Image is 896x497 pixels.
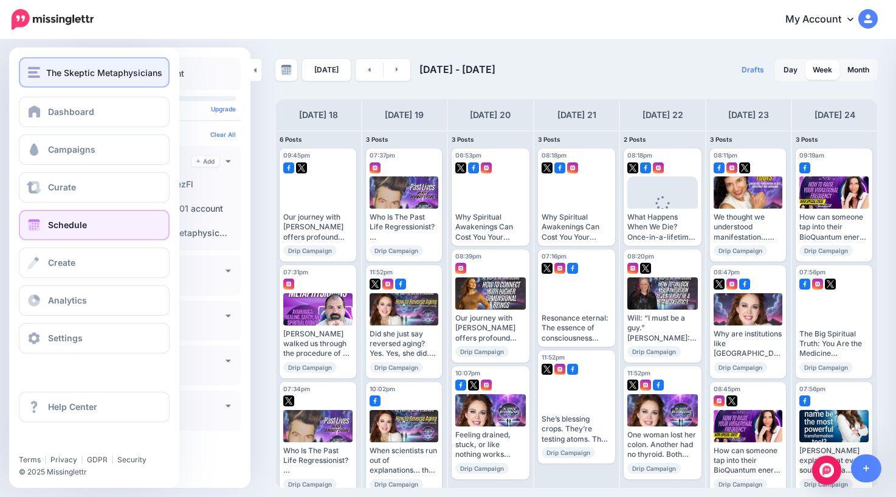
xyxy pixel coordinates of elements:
[210,131,236,138] a: Clear All
[19,57,170,88] button: The Skeptic Metaphysicians
[726,162,737,173] img: instagram-square.png
[653,380,664,391] img: facebook-square.png
[19,437,113,450] iframe: Twitter Follow Button
[714,162,725,173] img: facebook-square.png
[455,151,481,159] span: 06:53pm
[627,430,698,460] div: One woman lost her colon. Another had no thyroid. Both now live full, vibrant lives, without medi...
[48,182,76,192] span: Curate
[48,220,87,230] span: Schedule
[714,329,783,359] div: Why are institutions like [GEOGRAPHIC_DATA], [GEOGRAPHIC_DATA], and the NIH paying attention to D...
[468,380,479,391] img: twitter-square.png
[640,162,651,173] img: facebook-square.png
[370,212,439,242] div: Who Is The Past Life Regressionist? Read more 👉 [URL] #PastLifeRegression #Consciousness #Spiritu...
[283,245,337,256] span: Drip Campaign
[554,364,565,375] img: instagram-square.png
[48,257,75,268] span: Create
[542,252,567,260] span: 07:16pm
[283,268,308,276] span: 07:31pm
[299,108,338,122] h4: [DATE] 18
[646,196,680,228] div: Loading
[726,395,737,406] img: twitter-square.png
[370,479,423,490] span: Drip Campaign
[283,395,294,406] img: twitter-square.png
[825,279,836,290] img: twitter-square.png
[370,151,395,159] span: 07:37pm
[773,5,878,35] a: My Account
[557,108,596,122] h4: [DATE] 21
[726,279,737,290] img: instagram-square.png
[370,329,439,359] div: Did she just say reversed aging? Yes. Yes, she did. Learn how anti-aging proteins like Klotho inc...
[370,245,423,256] span: Drip Campaign
[554,263,565,274] img: instagram-square.png
[111,455,114,464] span: |
[281,64,292,75] img: calendar-grey-darker.png
[567,263,578,274] img: facebook-square.png
[799,479,853,490] span: Drip Campaign
[468,162,479,173] img: facebook-square.png
[799,385,825,392] span: 07:56pm
[455,313,526,343] div: Our journey with [PERSON_NAME] offers profound insights into the limitless possibilities availabl...
[714,395,725,406] img: instagram-square.png
[840,60,877,80] a: Month
[799,151,824,159] span: 09:19am
[283,385,310,392] span: 07:34pm
[554,162,565,173] img: facebook-square.png
[19,97,170,127] a: Dashboard
[627,463,681,474] span: Drip Campaign
[370,279,381,290] img: twitter-square.png
[567,162,578,173] img: instagram-square.png
[799,212,869,242] div: How can someone tap into their BioQuantum energy to raise their consciousness? Read more 👉 [URL] ...
[455,346,509,357] span: Drip Campaign
[812,279,823,290] img: instagram-square.png
[191,156,219,167] a: Add
[653,162,664,173] img: instagram-square.png
[395,279,406,290] img: facebook-square.png
[19,134,170,165] a: Campaigns
[19,172,170,203] a: Curate
[370,362,423,373] span: Drip Campaign
[283,279,294,290] img: instagram-square.png
[470,108,511,122] h4: [DATE] 20
[710,136,732,143] span: 3 Posts
[799,395,810,406] img: facebook-square.png
[542,212,612,242] div: Why Spiritual Awakenings Can Cost You Your Friendships [URL][DOMAIN_NAME]
[627,380,638,391] img: twitter-square.png
[481,380,492,391] img: instagram-square.png
[640,380,651,391] img: instagram-square.png
[538,136,560,143] span: 3 Posts
[542,447,595,458] span: Drip Campaign
[455,252,481,260] span: 08:39pm
[370,395,381,406] img: facebook-square.png
[799,446,869,476] div: [PERSON_NAME] explains that every soul carries a vibration, and for those with angelic ancestry, ...
[799,268,825,276] span: 07:56pm
[455,162,466,173] img: twitter-square.png
[627,151,652,159] span: 08:18pm
[728,108,769,122] h4: [DATE] 23
[283,446,353,476] div: Who Is The Past Life Regressionist? Read more 👉 [URL] #PastLifeRegression #Consciousness #Spiritu...
[19,392,170,422] a: Help Center
[542,313,612,343] div: Resonance eternal: The essence of consciousness [URL][DOMAIN_NAME]
[44,455,47,464] span: |
[419,63,495,75] span: [DATE] - [DATE]
[48,333,83,343] span: Settings
[283,212,353,242] div: Our journey with [PERSON_NAME] offers profound insights into the limitless possibilities availabl...
[382,279,393,290] img: instagram-square.png
[455,463,509,474] span: Drip Campaign
[48,144,95,155] span: Campaigns
[19,248,170,278] a: Create
[627,252,654,260] span: 08:20pm
[742,66,764,74] span: Drafts
[283,479,337,490] span: Drip Campaign
[627,369,650,377] span: 11:52pm
[455,212,526,242] div: Why Spiritual Awakenings Can Cost You Your Friendships [URL][DOMAIN_NAME]
[799,245,853,256] span: Drip Campaign
[714,245,767,256] span: Drip Campaign
[542,364,553,375] img: twitter-square.png
[796,136,818,143] span: 3 Posts
[283,162,294,173] img: facebook-square.png
[714,446,783,476] div: How can someone tap into their BioQuantum energy to raise their consciousness? Read more 👉 [URL] ...
[739,279,750,290] img: facebook-square.png
[714,268,740,276] span: 08:47pm
[283,151,310,159] span: 09:45pm
[567,364,578,375] img: facebook-square.png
